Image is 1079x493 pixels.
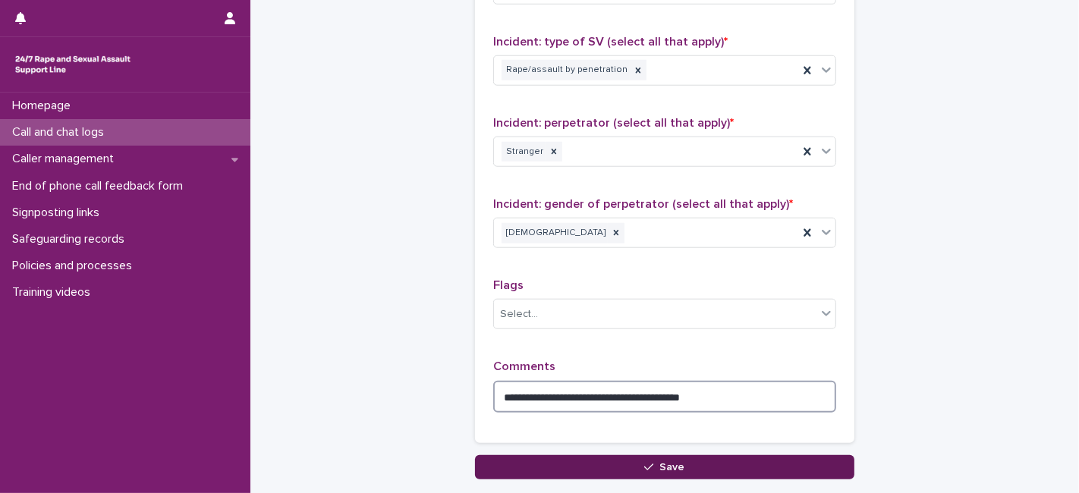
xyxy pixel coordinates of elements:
[6,285,102,300] p: Training videos
[6,206,112,220] p: Signposting links
[6,259,144,273] p: Policies and processes
[6,152,126,166] p: Caller management
[6,99,83,113] p: Homepage
[502,223,608,243] div: [DEMOGRAPHIC_DATA]
[493,360,555,372] span: Comments
[12,49,134,80] img: rhQMoQhaT3yELyF149Cw
[493,279,524,291] span: Flags
[6,125,116,140] p: Call and chat logs
[493,198,793,210] span: Incident: gender of perpetrator (select all that apply)
[493,36,728,48] span: Incident: type of SV (select all that apply)
[502,142,546,162] div: Stranger
[500,306,538,322] div: Select...
[6,179,195,193] p: End of phone call feedback form
[493,117,734,129] span: Incident: perpetrator (select all that apply)
[475,455,854,479] button: Save
[6,232,137,246] p: Safeguarding records
[502,60,630,80] div: Rape/assault by penetration
[660,462,685,473] span: Save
